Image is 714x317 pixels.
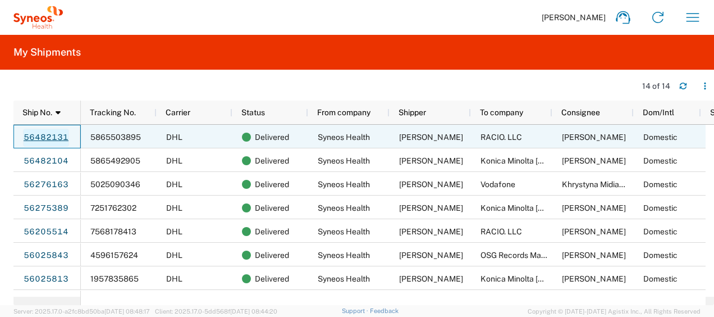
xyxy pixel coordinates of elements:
[104,308,150,315] span: [DATE] 08:48:17
[480,108,523,117] span: To company
[480,180,515,189] span: Vodafone
[342,307,370,314] a: Support
[399,156,463,165] span: Olena Onushko
[90,108,136,117] span: Tracking No.
[255,243,289,267] span: Delivered
[643,251,678,260] span: Domestic
[643,156,678,165] span: Domestic
[480,203,616,212] span: Konica Minolta Ukraine
[255,149,289,173] span: Delivered
[90,180,140,189] span: 5025090346
[480,251,594,260] span: OSG Records Management LLC
[561,108,600,117] span: Consignee
[318,227,370,236] span: Syneos Health
[642,81,670,91] div: 14 of 14
[480,274,616,283] span: Konica Minolta Ukraine
[22,108,52,117] span: Ship No.
[23,247,69,265] a: 56025843
[166,227,182,236] span: DHL
[13,308,150,315] span: Server: 2025.17.0-a2fc8bd50ba
[643,274,678,283] span: Domestic
[562,274,626,283] span: Taras Syrotiuk
[155,308,277,315] span: Client: 2025.17.0-5dd568f
[90,274,139,283] span: 1957835865
[255,196,289,220] span: Delivered
[399,203,463,212] span: Olena Onushko
[528,306,701,316] span: Copyright © [DATE]-[DATE] Agistix Inc., All Rights Reserved
[643,227,678,236] span: Domestic
[399,133,463,142] span: Olena Onushko
[23,200,69,218] a: 56275389
[166,156,182,165] span: DHL
[13,46,81,59] h2: My Shipments
[542,12,606,22] span: [PERSON_NAME]
[562,133,626,142] span: Hrytsyuk Yuliya
[643,180,678,189] span: Domestic
[166,274,182,283] span: DHL
[255,125,289,149] span: Delivered
[166,133,182,142] span: DHL
[23,223,69,241] a: 56205514
[399,227,463,236] span: Olena Onushko
[318,203,370,212] span: Syneos Health
[562,251,626,260] span: Igor Tararin
[318,133,370,142] span: Syneos Health
[241,108,265,117] span: Status
[23,270,69,288] a: 56025813
[255,267,289,291] span: Delivered
[318,251,370,260] span: Syneos Health
[166,251,182,260] span: DHL
[23,152,69,170] a: 56482104
[23,294,69,312] a: 55906873
[255,291,289,314] span: Delivered
[318,180,370,189] span: Syneos Health
[23,129,69,147] a: 56482131
[90,156,140,165] span: 5865492905
[23,176,69,194] a: 56276163
[317,108,370,117] span: From company
[480,156,616,165] span: Konica Minolta Ukraine
[562,203,626,212] span: Hrytsyuk Yuliya Ivanivna
[643,203,678,212] span: Domestic
[562,180,633,189] span: Khrystyna Midianko
[643,133,678,142] span: Domestic
[166,180,182,189] span: DHL
[370,307,399,314] a: Feedback
[643,108,674,117] span: Dom/Intl
[255,173,289,196] span: Delivered
[318,274,370,283] span: Syneos Health
[562,227,626,236] span: Hrytsyuk Yuliya Ivanivna
[255,220,289,243] span: Delivered
[90,251,138,260] span: 4596157624
[399,180,463,189] span: Olena Onushko
[399,251,463,260] span: Olena Onushko
[480,227,522,236] span: RACIO. LLC
[90,133,141,142] span: 5865503895
[480,133,522,142] span: RACIO. LLC
[166,108,190,117] span: Carrier
[90,203,136,212] span: 7251762302
[230,308,277,315] span: [DATE] 08:44:20
[399,274,463,283] span: Olena Onushko
[166,203,182,212] span: DHL
[562,156,626,165] span: Anna Prachuk
[399,108,426,117] span: Shipper
[90,227,136,236] span: 7568178413
[318,156,370,165] span: Syneos Health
